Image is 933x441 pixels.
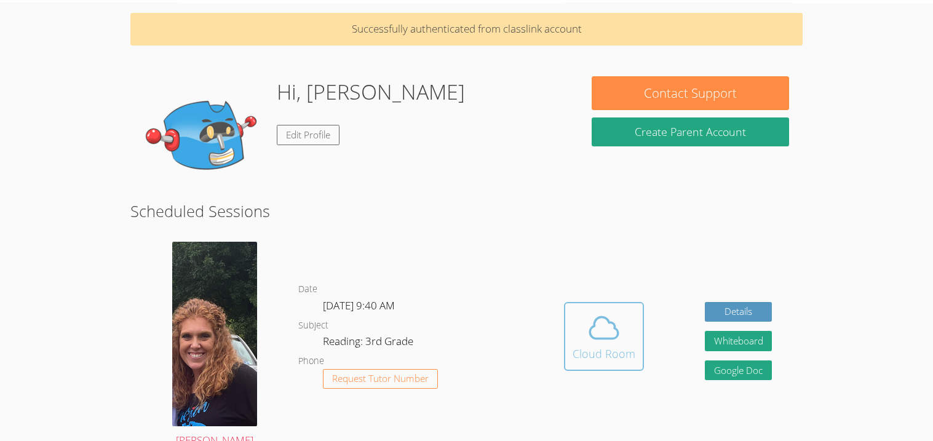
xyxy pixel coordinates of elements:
img: default.png [144,76,267,199]
dt: Date [298,282,317,297]
dt: Phone [298,354,324,369]
h2: Scheduled Sessions [130,199,802,223]
p: Successfully authenticated from classlink account [130,13,802,46]
button: Request Tutor Number [323,369,438,389]
a: Details [705,302,772,322]
dt: Subject [298,318,328,333]
a: Google Doc [705,360,772,381]
a: Edit Profile [277,125,339,145]
span: Request Tutor Number [332,374,429,383]
button: Whiteboard [705,331,772,351]
img: avatar.png [172,242,257,426]
div: Cloud Room [573,345,635,362]
span: [DATE] 9:40 AM [323,298,395,312]
button: Contact Support [592,76,788,110]
dd: Reading: 3rd Grade [323,333,416,354]
button: Create Parent Account [592,117,788,146]
h1: Hi, [PERSON_NAME] [277,76,465,108]
button: Cloud Room [564,302,644,371]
